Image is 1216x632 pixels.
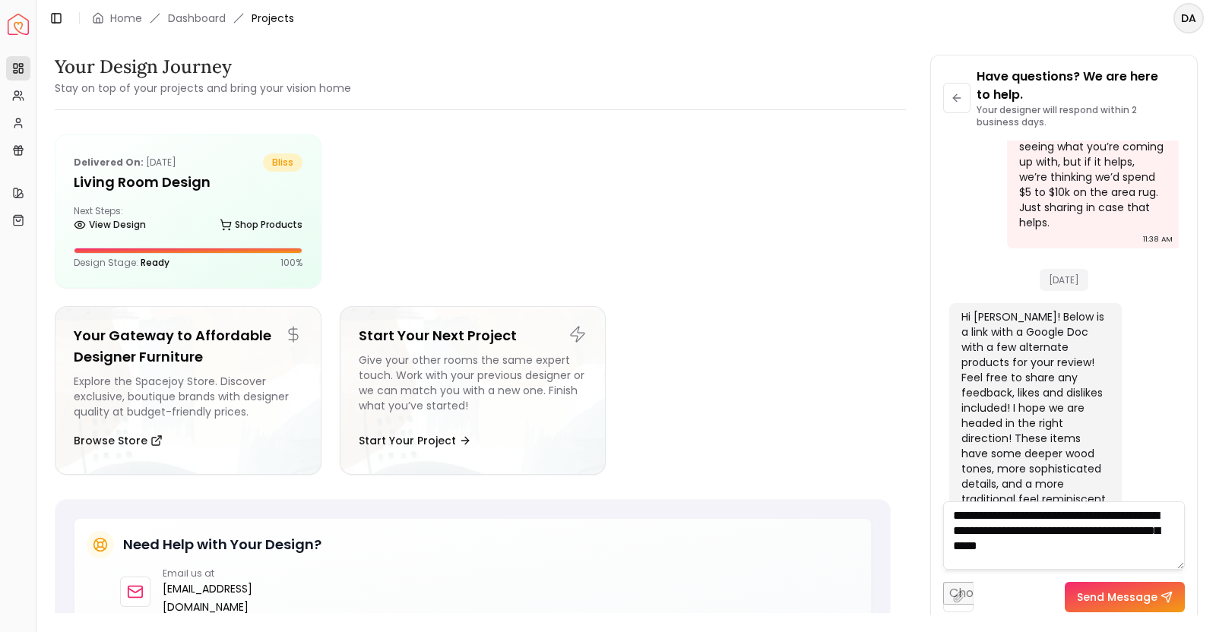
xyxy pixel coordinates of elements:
[8,14,29,35] a: Spacejoy
[359,425,471,456] button: Start Your Project
[1040,269,1088,291] span: [DATE]
[74,325,302,368] h5: Your Gateway to Affordable Designer Furniture
[961,309,1107,567] div: Hi [PERSON_NAME]! Below is a link with a Google Doc with a few alternate products for your review...
[977,104,1185,128] p: Your designer will respond within 2 business days.
[168,11,226,26] a: Dashboard
[1143,232,1173,247] div: 11:38 AM
[55,81,351,96] small: Stay on top of your projects and bring your vision home
[280,257,302,269] p: 100 %
[8,14,29,35] img: Spacejoy Logo
[92,11,294,26] nav: breadcrumb
[359,352,587,419] div: Give your other rooms the same expert touch. Work with your previous designer or we can match you...
[252,11,294,26] span: Projects
[163,567,287,580] p: Email us at
[1019,124,1164,230] div: Hi, we’re looking forward to seeing what you’re coming up with, but if it helps, we’re thinking w...
[74,156,144,169] b: Delivered on:
[220,214,302,235] a: Shop Products
[74,425,163,456] button: Browse Store
[163,580,287,616] a: [EMAIL_ADDRESS][DOMAIN_NAME]
[55,55,351,79] h3: Your Design Journey
[74,214,146,235] a: View Design
[74,257,169,269] p: Design Stage:
[55,306,321,475] a: Your Gateway to Affordable Designer FurnitureExplore the Spacejoy Store. Discover exclusive, bout...
[74,153,176,172] p: [DATE]
[1175,5,1202,32] span: DA
[74,205,302,235] div: Next Steps:
[977,68,1185,104] p: Have questions? We are here to help.
[74,374,302,419] div: Explore the Spacejoy Store. Discover exclusive, boutique brands with designer quality at budget-f...
[359,325,587,346] h5: Start Your Next Project
[340,306,606,475] a: Start Your Next ProjectGive your other rooms the same expert touch. Work with your previous desig...
[74,172,302,193] h5: Living Room Design
[1173,3,1204,33] button: DA
[263,153,302,172] span: bliss
[110,11,142,26] a: Home
[141,256,169,269] span: Ready
[123,534,321,555] h5: Need Help with Your Design?
[1065,582,1185,612] button: Send Message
